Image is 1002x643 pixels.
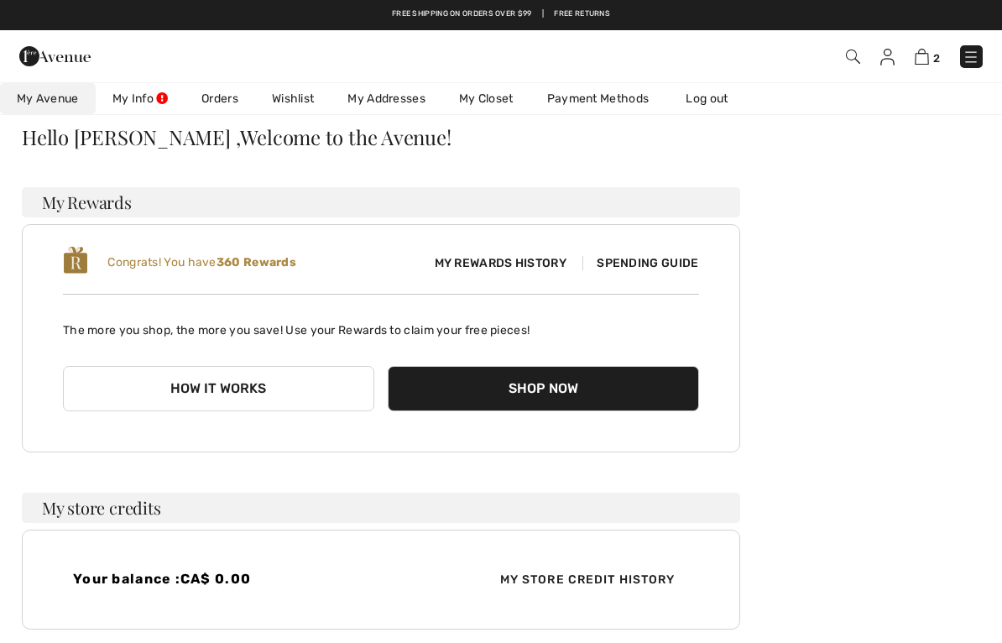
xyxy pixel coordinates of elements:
[73,571,371,587] h4: Your balance :
[180,571,251,587] span: CA$ 0.00
[96,83,185,114] a: My Info
[19,39,91,73] img: 1ère Avenue
[388,366,699,411] button: Shop Now
[442,83,530,114] a: My Closet
[22,493,740,523] h3: My store credits
[487,571,689,588] span: My Store Credit History
[846,50,860,64] img: Search
[963,49,979,65] img: Menu
[107,255,296,269] span: Congrats! You have
[63,308,699,339] p: The more you shop, the more you save! Use your Rewards to claim your free pieces!
[185,83,255,114] a: Orders
[17,90,79,107] span: My Avenue
[554,8,610,20] a: Free Returns
[217,255,296,269] b: 360 Rewards
[880,49,895,65] img: My Info
[19,47,91,63] a: 1ère Avenue
[240,127,451,147] span: Welcome to the Avenue!
[392,8,532,20] a: Free shipping on orders over $99
[915,49,929,65] img: Shopping Bag
[542,8,544,20] span: |
[421,254,580,272] span: My Rewards History
[22,127,740,147] div: Hello [PERSON_NAME] ,
[63,245,88,275] img: loyalty_logo_r.svg
[255,83,331,114] a: Wishlist
[582,256,698,270] span: Spending Guide
[530,83,666,114] a: Payment Methods
[915,46,940,66] a: 2
[63,366,374,411] button: How it works
[669,83,761,114] a: Log out
[22,187,740,217] h3: My Rewards
[933,52,940,65] span: 2
[331,83,442,114] a: My Addresses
